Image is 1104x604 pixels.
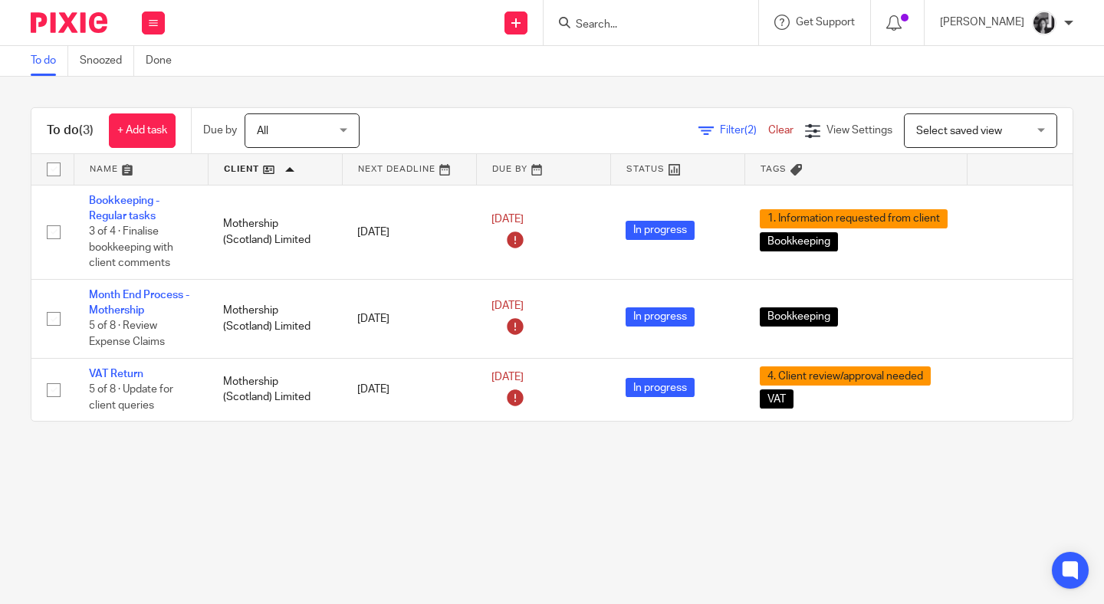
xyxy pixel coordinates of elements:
[760,209,948,228] span: 1. Information requested from client
[89,290,189,316] a: Month End Process - Mothership
[940,15,1024,30] p: [PERSON_NAME]
[720,125,768,136] span: Filter
[146,46,183,76] a: Done
[89,195,159,222] a: Bookkeeping - Regular tasks
[208,185,342,279] td: Mothership (Scotland) Limited
[89,384,173,411] span: 5 of 8 · Update for client queries
[79,124,94,136] span: (3)
[31,46,68,76] a: To do
[342,185,476,279] td: [DATE]
[342,358,476,421] td: [DATE]
[626,221,695,240] span: In progress
[491,215,524,225] span: [DATE]
[109,113,176,148] a: + Add task
[203,123,237,138] p: Due by
[208,358,342,421] td: Mothership (Scotland) Limited
[826,125,892,136] span: View Settings
[89,226,173,268] span: 3 of 4 · Finalise bookkeeping with client comments
[574,18,712,32] input: Search
[31,12,107,33] img: Pixie
[208,279,342,358] td: Mothership (Scotland) Limited
[491,301,524,312] span: [DATE]
[89,369,143,379] a: VAT Return
[761,165,787,173] span: Tags
[491,372,524,382] span: [DATE]
[768,125,793,136] a: Clear
[760,366,931,386] span: 4. Client review/approval needed
[342,279,476,358] td: [DATE]
[626,378,695,397] span: In progress
[760,307,838,327] span: Bookkeeping
[760,232,838,251] span: Bookkeeping
[744,125,757,136] span: (2)
[916,126,1002,136] span: Select saved view
[626,307,695,327] span: In progress
[47,123,94,139] h1: To do
[1032,11,1056,35] img: IMG_7103.jpg
[89,321,165,348] span: 5 of 8 · Review Expense Claims
[80,46,134,76] a: Snoozed
[257,126,268,136] span: All
[760,389,793,409] span: VAT
[796,17,855,28] span: Get Support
